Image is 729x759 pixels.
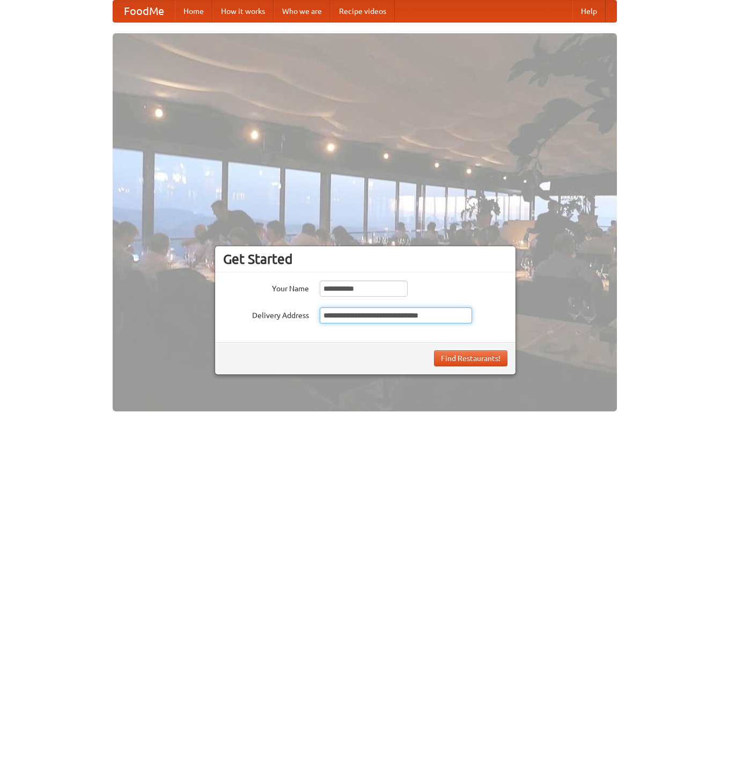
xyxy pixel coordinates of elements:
h3: Get Started [223,251,507,267]
a: Who we are [274,1,330,22]
a: Help [572,1,606,22]
a: How it works [212,1,274,22]
label: Your Name [223,281,309,294]
label: Delivery Address [223,307,309,321]
a: FoodMe [113,1,175,22]
a: Home [175,1,212,22]
button: Find Restaurants! [434,350,507,366]
a: Recipe videos [330,1,395,22]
